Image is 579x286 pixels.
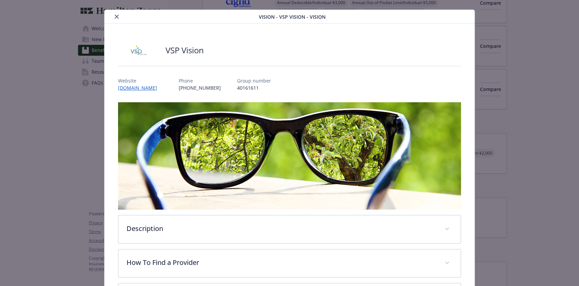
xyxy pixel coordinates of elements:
[259,13,326,20] span: Vision - VSP Vision - Vision
[118,85,162,91] a: [DOMAIN_NAME]
[113,13,121,21] button: close
[166,44,204,56] h2: VSP Vision
[179,84,221,91] p: [PHONE_NUMBER]
[127,224,436,234] p: Description
[118,249,460,277] div: How To Find a Provider
[237,77,271,84] p: Group number
[118,77,162,84] p: Website
[118,40,159,60] img: Vision Service Plan
[118,215,460,243] div: Description
[127,257,436,268] p: How To Find a Provider
[118,102,461,210] img: banner
[237,84,271,91] p: 40161611
[179,77,221,84] p: Phone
